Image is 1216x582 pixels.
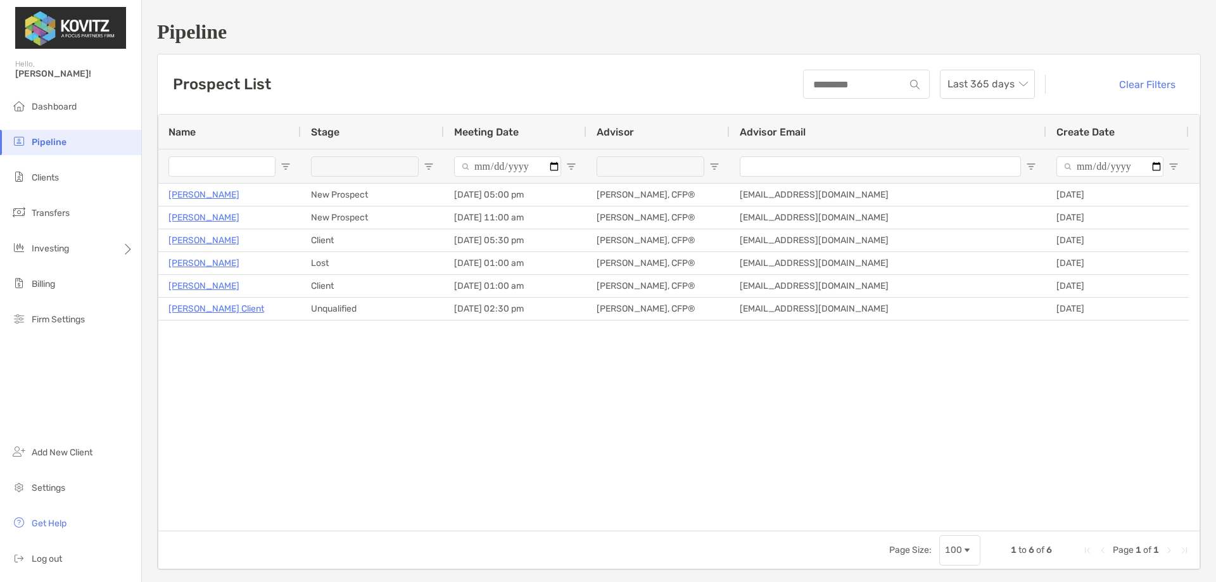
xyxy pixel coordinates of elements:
[11,134,27,149] img: pipeline icon
[454,156,561,177] input: Meeting Date Filter Input
[32,243,69,254] span: Investing
[730,229,1046,251] div: [EMAIL_ADDRESS][DOMAIN_NAME]
[730,275,1046,297] div: [EMAIL_ADDRESS][DOMAIN_NAME]
[444,275,586,297] div: [DATE] 01:00 am
[301,184,444,206] div: New Prospect
[301,229,444,251] div: Client
[32,279,55,289] span: Billing
[424,161,434,172] button: Open Filter Menu
[301,298,444,320] div: Unqualified
[168,210,239,225] a: [PERSON_NAME]
[11,205,27,220] img: transfers icon
[730,206,1046,229] div: [EMAIL_ADDRESS][DOMAIN_NAME]
[730,298,1046,320] div: [EMAIL_ADDRESS][DOMAIN_NAME]
[1098,545,1108,555] div: Previous Page
[157,20,1201,44] h1: Pipeline
[1046,252,1189,274] div: [DATE]
[740,126,806,138] span: Advisor Email
[11,444,27,459] img: add_new_client icon
[168,278,239,294] a: [PERSON_NAME]
[32,518,66,529] span: Get Help
[15,68,134,79] span: [PERSON_NAME]!
[1164,545,1174,555] div: Next Page
[1046,298,1189,320] div: [DATE]
[1029,545,1034,555] span: 6
[586,206,730,229] div: [PERSON_NAME], CFP®
[444,252,586,274] div: [DATE] 01:00 am
[586,275,730,297] div: [PERSON_NAME], CFP®
[889,545,932,555] div: Page Size:
[32,447,92,458] span: Add New Client
[1179,545,1189,555] div: Last Page
[586,298,730,320] div: [PERSON_NAME], CFP®
[1056,156,1163,177] input: Create Date Filter Input
[32,208,70,218] span: Transfers
[1113,545,1134,555] span: Page
[301,275,444,297] div: Client
[32,314,85,325] span: Firm Settings
[1136,545,1141,555] span: 1
[1046,206,1189,229] div: [DATE]
[168,255,239,271] a: [PERSON_NAME]
[11,479,27,495] img: settings icon
[1082,545,1092,555] div: First Page
[444,298,586,320] div: [DATE] 02:30 pm
[586,229,730,251] div: [PERSON_NAME], CFP®
[168,187,239,203] a: [PERSON_NAME]
[11,515,27,530] img: get-help icon
[709,161,719,172] button: Open Filter Menu
[11,311,27,326] img: firm-settings icon
[454,126,519,138] span: Meeting Date
[586,252,730,274] div: [PERSON_NAME], CFP®
[1018,545,1027,555] span: to
[444,229,586,251] div: [DATE] 05:30 pm
[173,75,271,93] h3: Prospect List
[168,301,264,317] a: [PERSON_NAME] Client
[11,275,27,291] img: billing icon
[1046,545,1052,555] span: 6
[444,184,586,206] div: [DATE] 05:00 pm
[586,184,730,206] div: [PERSON_NAME], CFP®
[281,161,291,172] button: Open Filter Menu
[597,126,634,138] span: Advisor
[1011,545,1016,555] span: 1
[1046,184,1189,206] div: [DATE]
[740,156,1021,177] input: Advisor Email Filter Input
[1056,126,1115,138] span: Create Date
[32,137,66,148] span: Pipeline
[168,232,239,248] a: [PERSON_NAME]
[301,252,444,274] div: Lost
[11,98,27,113] img: dashboard icon
[11,240,27,255] img: investing icon
[1036,545,1044,555] span: of
[301,206,444,229] div: New Prospect
[1026,161,1036,172] button: Open Filter Menu
[1046,229,1189,251] div: [DATE]
[1089,70,1185,98] button: Clear Filters
[168,156,275,177] input: Name Filter Input
[32,101,77,112] span: Dashboard
[32,554,62,564] span: Log out
[32,483,65,493] span: Settings
[1168,161,1179,172] button: Open Filter Menu
[1046,275,1189,297] div: [DATE]
[32,172,59,183] span: Clients
[730,252,1046,274] div: [EMAIL_ADDRESS][DOMAIN_NAME]
[1143,545,1151,555] span: of
[945,545,962,555] div: 100
[1153,545,1159,555] span: 1
[11,169,27,184] img: clients icon
[566,161,576,172] button: Open Filter Menu
[168,126,196,138] span: Name
[940,70,1020,98] span: Last 365 days
[311,126,339,138] span: Stage
[903,80,913,89] img: input icon
[730,184,1046,206] div: [EMAIL_ADDRESS][DOMAIN_NAME]
[444,206,586,229] div: [DATE] 11:00 am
